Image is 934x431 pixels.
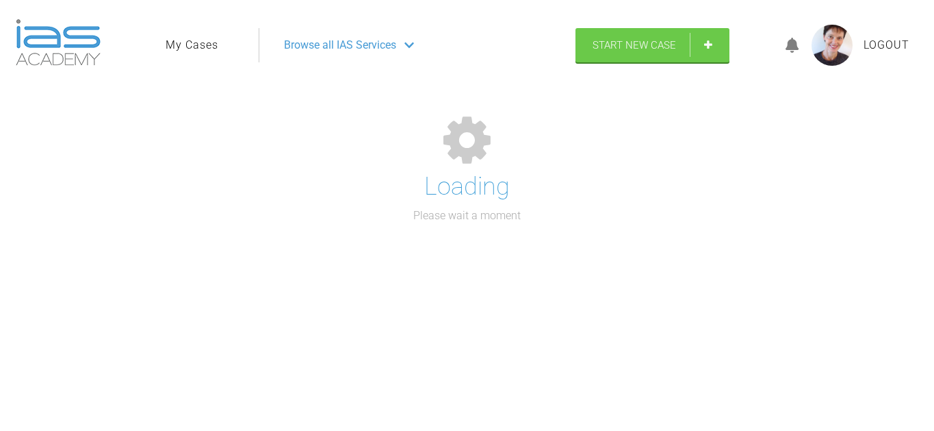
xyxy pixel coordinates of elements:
a: Logout [864,36,909,54]
a: My Cases [166,36,218,54]
p: Please wait a moment [413,207,521,225]
span: Browse all IAS Services [284,36,396,54]
img: logo-light.3e3ef733.png [16,19,101,66]
span: Start New Case [593,39,676,51]
a: Start New Case [575,28,729,62]
img: profile.png [812,25,853,66]
h1: Loading [424,167,510,207]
